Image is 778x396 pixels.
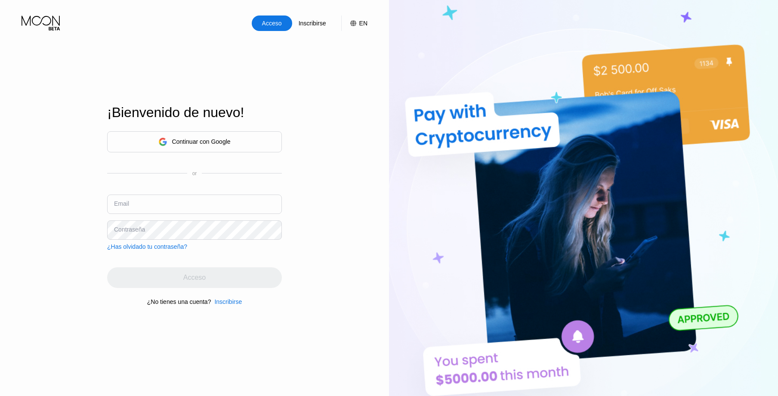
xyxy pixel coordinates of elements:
[298,19,327,28] div: Inscribirse
[359,20,367,27] div: EN
[192,170,197,176] div: or
[107,243,187,250] div: ¿Has olvidado tu contraseña?
[341,15,367,31] div: EN
[114,200,129,207] div: Email
[107,131,282,152] div: Continuar con Google
[114,226,145,233] div: Contraseña
[107,105,282,121] div: ¡Bienvenido de nuevo!
[147,298,211,305] div: ¿No tienes una cuenta?
[261,19,283,28] div: Acceso
[214,298,242,305] div: Inscribirse
[172,138,230,145] div: Continuar con Google
[211,298,242,305] div: Inscribirse
[292,15,333,31] div: Inscribirse
[252,15,292,31] div: Acceso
